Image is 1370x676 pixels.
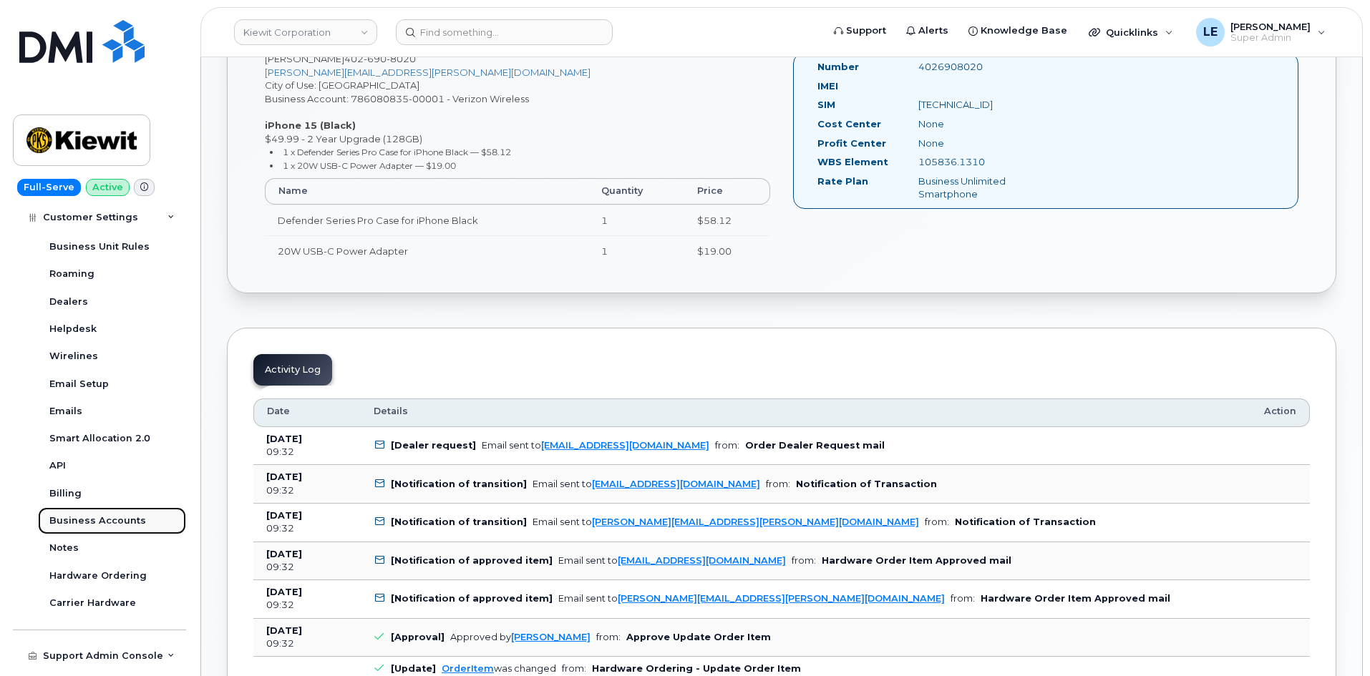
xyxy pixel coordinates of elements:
label: Rate Plan [817,175,868,188]
span: Alerts [918,24,948,38]
b: Notification of Transaction [955,516,1096,527]
div: 09:32 [266,637,348,650]
td: $58.12 [684,205,770,236]
b: Hardware Order Item Approved mail [981,593,1170,604]
b: [DATE] [266,510,302,521]
a: OrderItem [442,663,494,674]
a: [PERSON_NAME][EMAIL_ADDRESS][PERSON_NAME][DOMAIN_NAME] [618,593,945,604]
b: [Notification of transition] [391,516,527,527]
span: from: [596,632,621,642]
span: Quicklinks [1106,26,1158,38]
label: Cost Center [817,117,881,131]
a: [EMAIL_ADDRESS][DOMAIN_NAME] [541,440,709,451]
b: [Notification of transition] [391,479,527,489]
a: [PERSON_NAME][EMAIL_ADDRESS][PERSON_NAME][DOMAIN_NAME] [592,516,919,527]
span: from: [792,555,816,566]
td: 20W USB-C Power Adapter [265,235,588,267]
span: from: [951,593,975,604]
span: 402 [344,53,416,64]
td: $19.00 [684,235,770,267]
div: was changed [442,663,556,674]
input: Find something... [396,19,613,45]
a: Support [824,16,896,45]
b: Order Dealer Request mail [745,440,885,451]
div: 09:32 [266,522,348,535]
th: Name [265,178,588,204]
span: Support [846,24,886,38]
a: [EMAIL_ADDRESS][DOMAIN_NAME] [592,479,760,489]
b: [Notification of approved item] [391,593,553,604]
span: 690 [364,53,387,64]
span: from: [925,516,949,527]
b: [DATE] [266,433,302,444]
div: [TECHNICAL_ID] [908,98,1049,112]
label: IMEI [817,79,838,93]
span: Date [267,405,290,418]
div: 09:32 [266,446,348,459]
label: Profit Center [817,137,886,150]
b: Approve Update Order Item [626,632,771,642]
th: Action [1251,398,1310,427]
th: Price [684,178,770,204]
span: Details [374,405,408,418]
b: [Dealer request] [391,440,476,451]
a: Knowledge Base [958,16,1077,45]
span: 8020 [387,53,416,64]
label: WBS Element [817,155,888,169]
span: from: [715,440,739,451]
div: Email sent to [558,593,945,604]
strong: iPhone 15 (Black) [265,119,356,131]
b: [DATE] [266,549,302,559]
div: [PERSON_NAME] City of Use: [GEOGRAPHIC_DATA] Business Account: 786080835-00001 - Verizon Wireless... [253,52,782,279]
a: [PERSON_NAME] [511,632,591,642]
span: LE [1203,24,1218,41]
b: Hardware Order Item Approved mail [822,555,1011,566]
label: Number [817,60,859,74]
span: Super Admin [1230,32,1311,44]
div: Email sent to [482,440,709,451]
b: [Notification of approved item] [391,555,553,566]
div: 105836.1310 [908,155,1049,169]
a: [EMAIL_ADDRESS][DOMAIN_NAME] [618,555,786,566]
div: 09:32 [266,599,348,612]
span: [PERSON_NAME] [1230,21,1311,32]
div: Business Unlimited Smartphone [908,175,1049,201]
span: from: [562,663,586,674]
b: [DATE] [266,471,302,482]
div: 09:32 [266,561,348,574]
div: Approved by [450,632,591,642]
iframe: Messenger Launcher [1308,614,1359,665]
th: Quantity [588,178,684,204]
b: [Update] [391,663,436,674]
a: Alerts [896,16,958,45]
div: Email sent to [558,555,786,566]
div: Email sent to [533,516,919,527]
div: Quicklinks [1079,18,1183,46]
span: Knowledge Base [981,24,1067,38]
label: SIM [817,98,835,112]
b: [DATE] [266,587,302,597]
b: [DATE] [266,625,302,636]
b: Notification of Transaction [796,479,937,489]
td: Defender Series Pro Case for iPhone Black [265,205,588,236]
div: 4026908020 [908,60,1049,74]
small: 1 x 20W USB-C Power Adapter — $19.00 [283,160,456,171]
span: from: [766,479,790,489]
div: Logan Ellison [1186,18,1336,46]
div: None [908,137,1049,150]
a: Kiewit Corporation [234,19,377,45]
b: [Approval] [391,632,444,642]
a: [PERSON_NAME][EMAIL_ADDRESS][PERSON_NAME][DOMAIN_NAME] [265,67,591,78]
small: 1 x Defender Series Pro Case for iPhone Black — $58.12 [283,147,511,157]
div: 09:32 [266,484,348,497]
b: Hardware Ordering - Update Order Item [592,663,801,674]
td: 1 [588,235,684,267]
td: 1 [588,205,684,236]
div: Email sent to [533,479,760,489]
div: None [908,117,1049,131]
